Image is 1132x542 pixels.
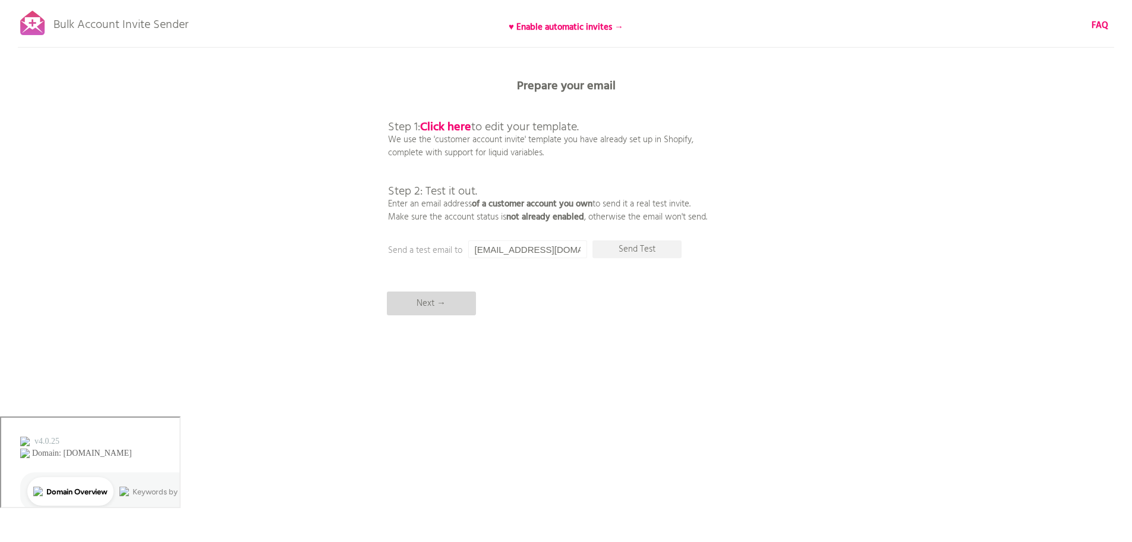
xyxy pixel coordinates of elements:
b: FAQ [1092,18,1108,33]
a: Click here [420,118,471,137]
p: Send a test email to [388,244,626,257]
p: Send Test [592,240,682,258]
span: Step 2: Test it out. [388,182,477,201]
p: We use the 'customer account invite' template you have already set up in Shopify, complete with s... [388,95,707,224]
div: Domain: [DOMAIN_NAME] [31,31,131,40]
a: FAQ [1092,19,1108,32]
b: Prepare your email [517,77,616,96]
b: ♥ Enable automatic invites → [509,20,623,35]
img: tab_keywords_by_traffic_grey.svg [118,69,128,79]
img: website_grey.svg [19,31,29,40]
b: not already enabled [506,210,584,224]
div: Keywords by Traffic [131,70,200,78]
b: of a customer account you own [472,197,592,211]
img: tab_domain_overview_orange.svg [32,69,42,79]
div: v 4.0.25 [33,19,58,29]
div: Domain Overview [45,70,106,78]
span: Step 1: to edit your template. [388,118,579,137]
img: logo_orange.svg [19,19,29,29]
p: Next → [387,292,476,315]
p: Bulk Account Invite Sender [53,7,188,37]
